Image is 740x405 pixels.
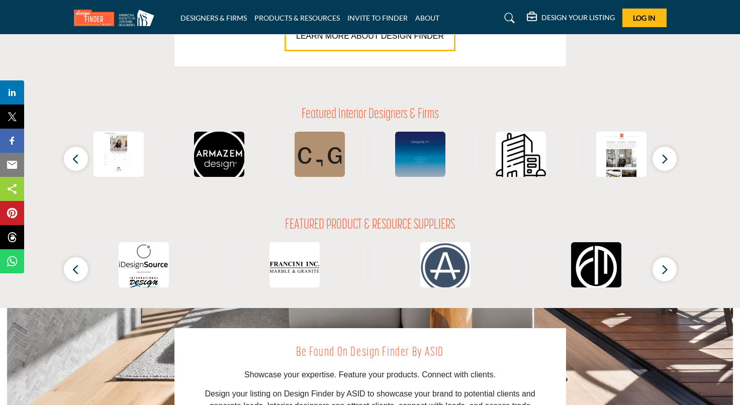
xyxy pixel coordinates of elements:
button: LEARN MORE ABOUT DESIGN FINDER [285,21,455,51]
img: Fordham Marble Company [571,242,621,292]
img: DesignGLXY Group LLC [395,132,445,182]
button: Log In [622,9,667,27]
img: Studio Ad [194,132,244,182]
div: DESIGN YOUR LISTING [527,12,615,24]
img: Francini Incorporated [269,242,320,292]
a: ABOUT [415,14,439,22]
img: Site Logo [74,10,159,26]
img: Chu–Gooding [295,132,345,182]
h2: Be Found on Design Finder by ASID [197,343,543,362]
span: Log In [633,14,656,22]
h5: DESIGN YOUR LISTING [541,13,615,22]
a: Search [495,10,521,26]
img: iDesignSource.com by International Design Source [119,242,169,292]
a: DESIGNERS & FIRMS [180,14,247,22]
img: ALFAROB Inc [496,132,546,182]
img: AROS [420,242,471,292]
img: Interior Anthology [596,132,646,182]
h2: Featured Interior Designers & Firms [302,107,439,124]
a: INVITE TO FINDER [347,14,408,22]
span: LEARN MORE ABOUT DESIGN FINDER [296,32,444,40]
p: Showcase your expertise. Feature your products. Connect with clients. [197,369,543,381]
img: Valarie Mina [94,132,144,182]
h2: FEATURED PRODUCT & RESOURCE SUPPLIERS [285,217,455,234]
a: PRODUCTS & RESOURCES [254,14,340,22]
